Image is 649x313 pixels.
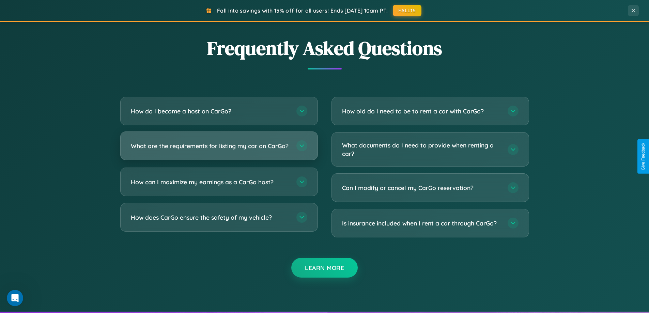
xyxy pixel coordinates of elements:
h3: What documents do I need to provide when renting a car? [342,141,501,158]
h3: How do I become a host on CarGo? [131,107,290,115]
iframe: Intercom live chat [7,290,23,306]
h3: Can I modify or cancel my CarGo reservation? [342,184,501,192]
button: Learn More [291,258,358,278]
div: Give Feedback [641,143,646,170]
h3: What are the requirements for listing my car on CarGo? [131,142,290,150]
span: Fall into savings with 15% off for all users! Ends [DATE] 10am PT. [217,7,388,14]
button: FALL15 [393,5,421,16]
h2: Frequently Asked Questions [120,35,529,61]
h3: Is insurance included when I rent a car through CarGo? [342,219,501,228]
h3: How does CarGo ensure the safety of my vehicle? [131,213,290,222]
h3: How can I maximize my earnings as a CarGo host? [131,178,290,186]
h3: How old do I need to be to rent a car with CarGo? [342,107,501,115]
